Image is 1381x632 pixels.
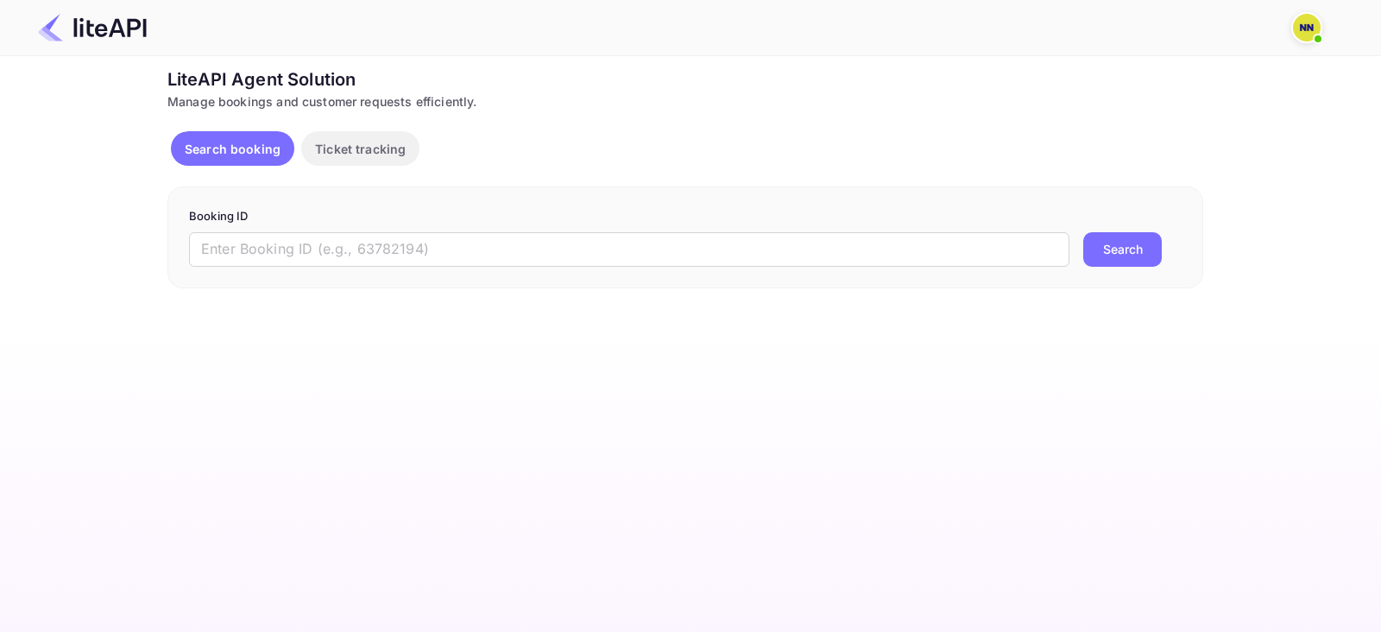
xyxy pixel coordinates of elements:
[315,140,406,158] p: Ticket tracking
[167,66,1203,92] div: LiteAPI Agent Solution
[189,208,1182,225] p: Booking ID
[189,232,1069,267] input: Enter Booking ID (e.g., 63782194)
[1083,232,1162,267] button: Search
[185,140,281,158] p: Search booking
[167,92,1203,111] div: Manage bookings and customer requests efficiently.
[1293,14,1321,41] img: N/A N/A
[38,14,147,41] img: LiteAPI Logo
